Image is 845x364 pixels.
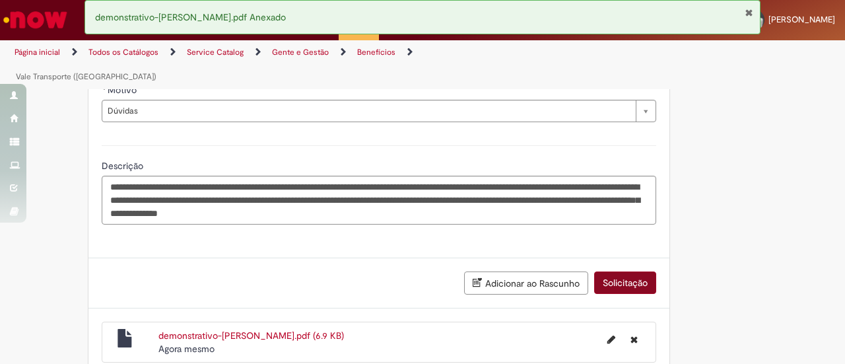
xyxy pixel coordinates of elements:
span: Motivo [108,84,139,96]
a: Benefícios [357,47,395,57]
a: Todos os Catálogos [88,47,158,57]
a: Service Catalog [187,47,244,57]
span: demonstrativo-[PERSON_NAME].pdf Anexado [95,11,286,23]
a: demonstrativo-[PERSON_NAME].pdf (6.9 KB) [158,330,344,342]
button: Editar nome de arquivo demonstrativo-lucas.pdf [599,329,623,350]
span: [PERSON_NAME] [768,14,835,25]
button: Adicionar ao Rascunho [464,272,588,295]
span: Agora mesmo [158,343,215,355]
button: Solicitação [594,272,656,294]
a: Vale Transporte ([GEOGRAPHIC_DATA]) [16,71,156,82]
a: Gente e Gestão [272,47,329,57]
ul: Trilhas de página [10,40,553,89]
time: 30/09/2025 08:23:19 [158,343,215,355]
textarea: Descrição [102,176,656,224]
span: Descrição [102,160,146,172]
span: Dúvidas [108,100,629,122]
button: Fechar Notificação [745,7,753,18]
img: ServiceNow [1,7,69,33]
button: Excluir demonstrativo-lucas.pdf [623,329,646,350]
a: Página inicial [15,47,60,57]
